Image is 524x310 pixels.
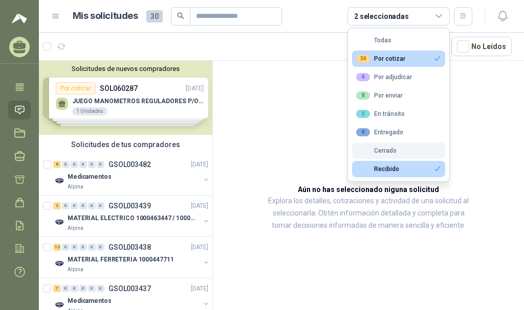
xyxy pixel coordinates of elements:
p: MATERIAL FERRETERIA 1000447711 [68,255,173,265]
div: Solicitudes de tus compradores [39,135,212,154]
div: Por cotizar [356,55,405,63]
div: 0 [79,285,87,292]
p: Alpina [68,266,83,274]
div: Por enviar [356,91,403,100]
div: 0 [88,244,96,251]
p: [DATE] [191,201,208,211]
button: 0Por adjudicar [352,69,445,85]
div: 0 [356,128,370,136]
img: Company Logo [53,257,65,270]
h1: Mis solicitudes [73,9,138,23]
p: Explora los detalles, cotizaciones y actividad de una solicitud al seleccionarla. Obtén informaci... [264,195,473,232]
a: 12 0 0 0 0 0 GSOL003438[DATE] Company LogoMATERIAL FERRETERIA 1000447711Alpina [53,241,210,274]
div: 12 [53,244,61,251]
div: 8 [53,161,61,168]
p: Alpina [68,224,83,232]
div: 0 [356,110,370,118]
div: Todas [356,37,391,44]
div: 0 [71,161,78,168]
p: [DATE] [191,284,208,294]
button: 0Entregado [352,124,445,140]
p: Alpina [68,183,83,191]
button: No Leídos [451,37,512,56]
div: 0 [79,202,87,209]
span: search [177,12,184,19]
p: GSOL003439 [108,202,151,209]
div: 7 [53,285,61,292]
img: Logo peakr [12,12,27,25]
div: Entregado [356,128,403,136]
p: Medicamentos [68,172,112,182]
p: [DATE] [191,243,208,252]
div: 0 [62,202,70,209]
img: Company Logo [53,216,65,228]
div: Por adjudicar [356,73,412,81]
div: Solicitudes de nuevos compradoresPor cotizarSOL060287[DATE] JUEGO MANOMETROS REGULADORES P/OXIGEN... [39,61,212,135]
a: 8 0 0 0 0 0 GSOL003482[DATE] Company LogoMedicamentosAlpina [53,158,210,191]
div: Recibido [356,165,399,173]
div: 30 [356,55,370,63]
div: 2 [53,202,61,209]
button: Solicitudes de nuevos compradores [43,65,208,73]
div: 0 [356,91,370,100]
div: 0 [62,285,70,292]
span: 30 [146,10,163,22]
div: 0 [97,202,104,209]
div: 0 [97,244,104,251]
p: Medicamentos [68,296,112,306]
div: Cerrado [356,147,397,154]
div: 0 [88,161,96,168]
button: 0Por enviar [352,87,445,104]
div: 0 [88,202,96,209]
p: [DATE] [191,160,208,170]
p: MATERIAL ELECTRICO 1000463447 / 1000465800 [68,213,195,223]
div: 0 [79,244,87,251]
div: 0 [88,285,96,292]
a: 2 0 0 0 0 0 GSOL003439[DATE] Company LogoMATERIAL ELECTRICO 1000463447 / 1000465800Alpina [53,200,210,232]
div: 0 [71,285,78,292]
p: GSOL003438 [108,244,151,251]
div: 0 [79,161,87,168]
div: 0 [62,244,70,251]
img: Company Logo [53,175,65,187]
div: 0 [97,285,104,292]
div: 2 seleccionadas [354,11,409,22]
button: Todas [352,32,445,49]
h3: Aún no has seleccionado niguna solicitud [298,184,439,195]
div: 0 [356,73,370,81]
div: 0 [71,202,78,209]
div: En tránsito [356,110,405,118]
button: Cerrado [352,142,445,159]
div: 0 [62,161,70,168]
div: 0 [71,244,78,251]
button: Recibido [352,161,445,177]
p: GSOL003437 [108,285,151,292]
p: GSOL003482 [108,161,151,168]
button: 0En tránsito [352,106,445,122]
button: 30Por cotizar [352,51,445,67]
div: 0 [97,161,104,168]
